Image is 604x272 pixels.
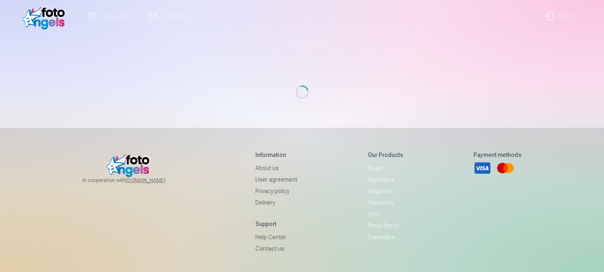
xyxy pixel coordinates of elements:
span: In cooperation with [83,177,185,184]
a: Sets [368,208,403,220]
h5: Payment methods [473,151,521,159]
a: Mugs [368,162,403,174]
a: Delivery [255,197,297,208]
a: Keychains [368,174,403,185]
a: Calendars [368,231,403,243]
h5: Our products [368,151,403,159]
a: Visa [473,159,491,177]
img: /v1 [22,3,69,30]
h5: Support [255,220,297,228]
a: Privacy policy [255,185,297,197]
a: About us [255,162,297,174]
a: Help Center [255,231,297,243]
h5: Information [255,151,297,159]
a: [DOMAIN_NAME] [126,177,185,184]
a: All products [267,33,337,56]
a: Contact us [255,243,297,254]
a: Mastercard [496,159,514,177]
a: Magnets [368,185,403,197]
a: Souvenirs [368,197,403,208]
a: Photo prints [368,220,403,231]
a: User agreement [255,174,297,185]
